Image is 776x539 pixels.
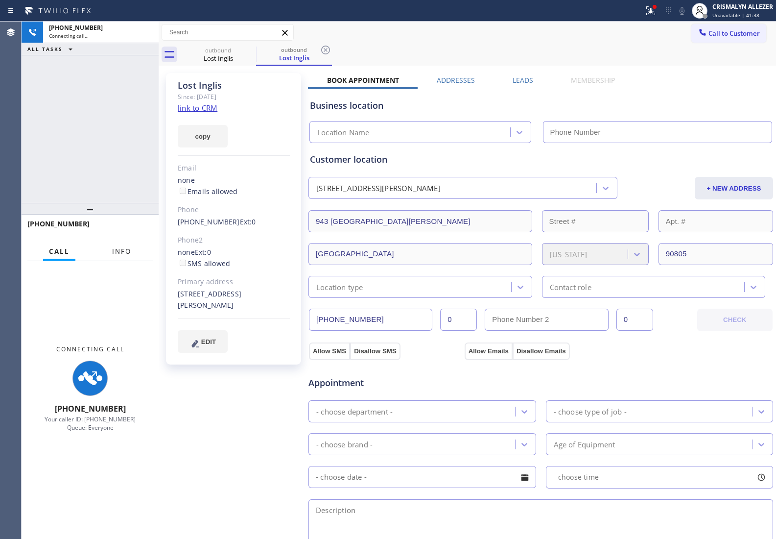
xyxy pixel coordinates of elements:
[658,210,773,232] input: Apt. #
[309,309,432,331] input: Phone Number
[440,309,477,331] input: Ext.
[327,75,399,85] label: Book Appointment
[49,32,89,39] span: Connecting call…
[180,188,186,194] input: Emails allowed
[712,12,759,19] span: Unavailable | 41:38
[316,406,393,417] div: - choose department -
[317,127,370,138] div: Location Name
[675,4,689,18] button: Mute
[178,204,290,216] div: Phone
[27,46,63,52] span: ALL TASKS
[162,24,293,40] input: Search
[178,125,228,147] button: copy
[465,343,513,360] button: Allow Emails
[55,403,126,414] span: [PHONE_NUMBER]
[49,24,103,32] span: [PHONE_NUMBER]
[485,309,608,331] input: Phone Number 2
[178,276,290,288] div: Primary address
[178,259,230,268] label: SMS allowed
[550,281,591,293] div: Contact role
[178,187,238,196] label: Emails allowed
[178,235,290,246] div: Phone2
[437,75,475,85] label: Addresses
[178,175,290,197] div: none
[542,210,649,232] input: Street #
[112,247,131,256] span: Info
[49,247,70,256] span: Call
[27,219,90,228] span: [PHONE_NUMBER]
[513,343,570,360] button: Disallow Emails
[543,121,773,143] input: Phone Number
[257,46,331,53] div: outbound
[43,242,75,261] button: Call
[308,243,532,265] input: City
[691,24,766,43] button: Call to Customer
[240,217,256,226] span: Ext: 0
[181,47,255,54] div: outbound
[308,466,536,488] input: - choose date -
[178,103,217,113] a: link to CRM
[309,343,350,360] button: Allow SMS
[257,53,331,62] div: Lost Inglis
[316,281,363,293] div: Location type
[180,260,186,266] input: SMS allowed
[178,289,290,311] div: [STREET_ADDRESS][PERSON_NAME]
[178,91,290,102] div: Since: [DATE]
[257,44,331,65] div: Lost Inglis
[106,242,137,261] button: Info
[45,415,136,432] span: Your caller ID: [PHONE_NUMBER] Queue: Everyone
[310,153,772,166] div: Customer location
[554,472,604,482] span: - choose time -
[697,309,773,331] button: CHECK
[178,330,228,353] button: EDIT
[350,343,400,360] button: Disallow SMS
[316,439,373,450] div: - choose brand -
[708,29,760,38] span: Call to Customer
[181,44,255,66] div: Lost Inglis
[178,217,240,226] a: [PHONE_NUMBER]
[513,75,533,85] label: Leads
[56,345,124,353] span: Connecting Call
[316,183,441,194] div: [STREET_ADDRESS][PERSON_NAME]
[22,43,82,55] button: ALL TASKS
[201,338,216,345] span: EDIT
[178,80,290,91] div: Lost Inglis
[178,247,290,269] div: none
[195,247,211,257] span: Ext: 0
[178,163,290,174] div: Email
[308,376,462,390] span: Appointment
[554,406,627,417] div: - choose type of job -
[308,210,532,232] input: Address
[571,75,615,85] label: Membership
[695,177,773,199] button: + NEW ADDRESS
[181,54,255,63] div: Lost Inglis
[554,439,615,450] div: Age of Equipment
[616,309,653,331] input: Ext. 2
[310,99,772,112] div: Business location
[658,243,773,265] input: ZIP
[712,2,773,11] div: CRISMALYN ALLEZER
